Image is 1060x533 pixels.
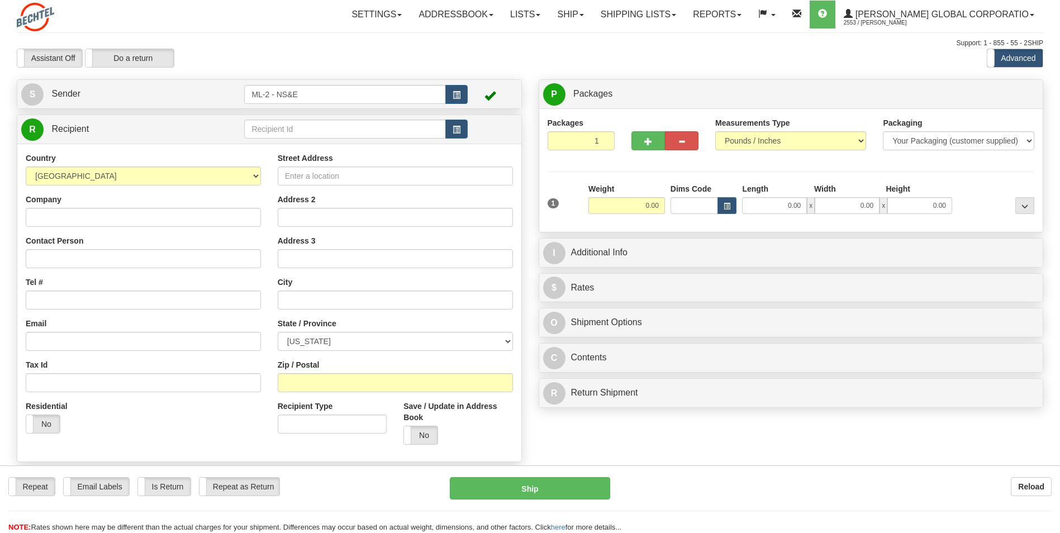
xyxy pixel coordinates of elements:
a: Addressbook [410,1,502,28]
label: Email Labels [64,478,129,496]
input: Recipient Id [244,120,445,139]
span: x [807,197,815,214]
a: Reports [685,1,750,28]
a: Ship [549,1,592,28]
label: Length [742,183,768,194]
label: City [278,277,292,288]
button: Reload [1011,477,1052,496]
label: Weight [588,183,614,194]
label: Country [26,153,56,164]
button: Ship [450,477,610,499]
a: $Rates [543,277,1039,299]
label: Zip / Postal [278,359,320,370]
input: Enter a location [278,166,513,185]
span: Recipient [51,124,89,134]
span: $ [543,277,565,299]
label: Repeat [9,478,55,496]
span: Packages [573,89,612,98]
label: Street Address [278,153,333,164]
label: Packaging [883,117,922,129]
div: ... [1015,197,1034,214]
a: RReturn Shipment [543,382,1039,404]
label: Assistant Off [17,49,82,67]
a: OShipment Options [543,311,1039,334]
label: Tax Id [26,359,47,370]
label: Contact Person [26,235,83,246]
label: Residential [26,401,68,412]
label: Width [814,183,836,194]
a: Shipping lists [592,1,685,28]
span: O [543,312,565,334]
a: Settings [343,1,410,28]
a: Lists [502,1,549,28]
label: Dims Code [671,183,711,194]
b: Reload [1018,482,1044,491]
label: Is Return [138,478,191,496]
img: logo2553.jpg [17,3,54,31]
label: No [404,426,438,444]
label: No [26,415,60,433]
label: State / Province [278,318,336,329]
input: Sender Id [244,85,445,104]
span: NOTE: [8,523,31,531]
span: S [21,83,44,106]
span: [PERSON_NAME] Global Corporatio [853,9,1029,19]
label: Company [26,194,61,205]
a: S Sender [21,83,244,106]
span: P [543,83,565,106]
label: Do a return [85,49,174,67]
span: R [21,118,44,141]
a: R Recipient [21,118,220,141]
div: Support: 1 - 855 - 55 - 2SHIP [17,39,1043,48]
label: Advanced [987,49,1043,67]
a: CContents [543,346,1039,369]
span: 2553 / [PERSON_NAME] [844,17,928,28]
label: Height [886,183,910,194]
label: Save / Update in Address Book [403,401,512,423]
a: here [551,523,565,531]
label: Recipient Type [278,401,333,412]
span: I [543,242,565,264]
label: Packages [548,117,584,129]
label: Tel # [26,277,43,288]
label: Address 3 [278,235,316,246]
a: P Packages [543,83,1039,106]
label: Email [26,318,46,329]
span: Sender [51,89,80,98]
a: IAdditional Info [543,241,1039,264]
span: C [543,347,565,369]
span: x [880,197,887,214]
label: Measurements Type [715,117,790,129]
span: R [543,382,565,404]
label: Address 2 [278,194,316,205]
a: [PERSON_NAME] Global Corporatio 2553 / [PERSON_NAME] [835,1,1043,28]
span: 1 [548,198,559,208]
label: Repeat as Return [199,478,279,496]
